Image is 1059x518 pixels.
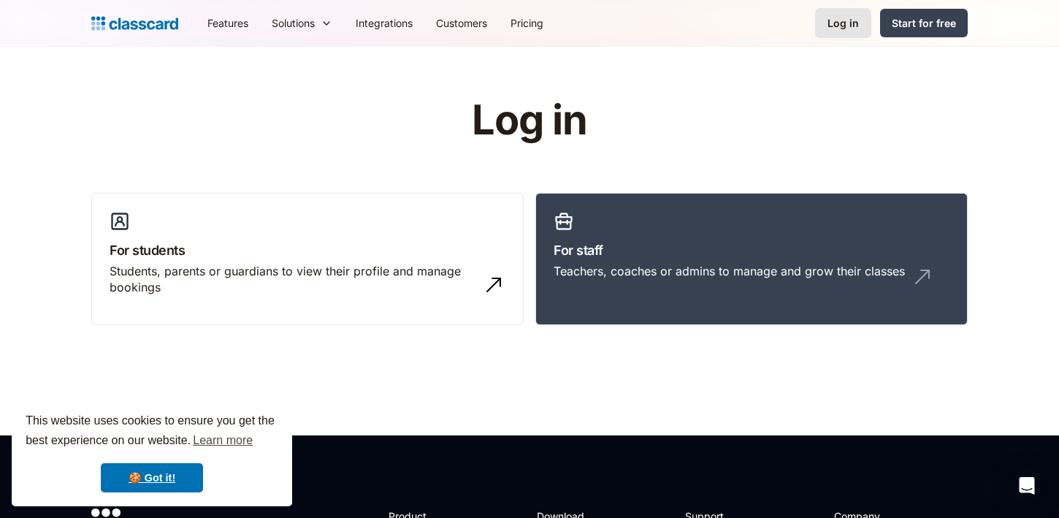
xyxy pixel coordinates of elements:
span: This website uses cookies to ensure you get the best experience on our website. [26,412,278,452]
div: Start for free [892,15,956,31]
div: Solutions [260,7,344,39]
a: Log in [815,8,871,38]
a: Customers [424,7,499,39]
a: Features [196,7,260,39]
h3: For staff [554,240,949,260]
a: Start for free [880,9,968,37]
div: Open Intercom Messenger [1009,468,1044,503]
a: Pricing [499,7,555,39]
div: Teachers, coaches or admins to manage and grow their classes [554,263,905,279]
h1: Log in [298,98,762,143]
div: Solutions [272,15,315,31]
h3: For students [110,240,505,260]
a: learn more about cookies [191,430,255,452]
a: Logo [91,13,178,34]
a: Integrations [344,7,424,39]
div: Log in [827,15,859,31]
div: Students, parents or guardians to view their profile and manage bookings [110,263,476,296]
a: For staffTeachers, coaches or admins to manage and grow their classes [535,193,968,326]
div: cookieconsent [12,398,292,506]
a: dismiss cookie message [101,463,203,492]
a: For studentsStudents, parents or guardians to view their profile and manage bookings [91,193,524,326]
